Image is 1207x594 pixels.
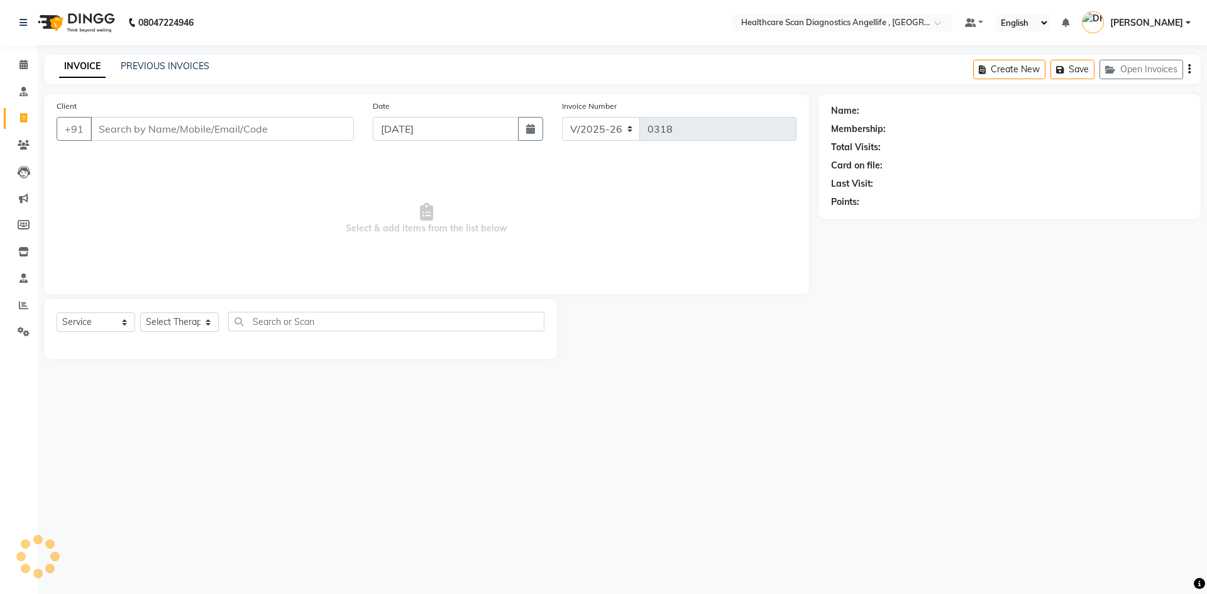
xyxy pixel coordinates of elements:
[1082,11,1104,33] img: DR AFTAB ALAM
[831,104,859,118] div: Name:
[831,159,883,172] div: Card on file:
[831,123,886,136] div: Membership:
[831,177,873,190] div: Last Visit:
[57,117,92,141] button: +91
[831,141,881,154] div: Total Visits:
[831,195,859,209] div: Points:
[1110,16,1183,30] span: [PERSON_NAME]
[59,55,106,78] a: INVOICE
[57,101,77,112] label: Client
[1050,60,1094,79] button: Save
[973,60,1045,79] button: Create New
[228,312,544,331] input: Search or Scan
[91,117,354,141] input: Search by Name/Mobile/Email/Code
[121,60,209,72] a: PREVIOUS INVOICES
[562,101,617,112] label: Invoice Number
[1100,60,1183,79] button: Open Invoices
[32,5,118,40] img: logo
[138,5,194,40] b: 08047224946
[57,156,796,282] span: Select & add items from the list below
[373,101,390,112] label: Date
